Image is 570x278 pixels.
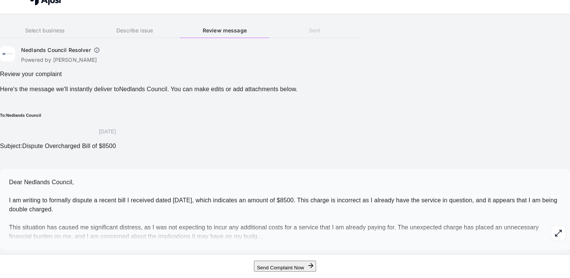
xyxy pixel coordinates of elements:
h6: Nedlands Council Resolver [21,46,91,54]
p: Powered by [PERSON_NAME] [21,56,103,64]
h6: Review message [180,26,269,35]
span: Dear Nedlands Council, I am writing to formally dispute a recent bill I received dated [DATE], wh... [9,179,557,240]
h6: Describe issue [90,26,180,35]
span: ... [257,233,263,240]
button: Send Complaint Now [254,261,316,272]
h6: Sent [270,26,359,35]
